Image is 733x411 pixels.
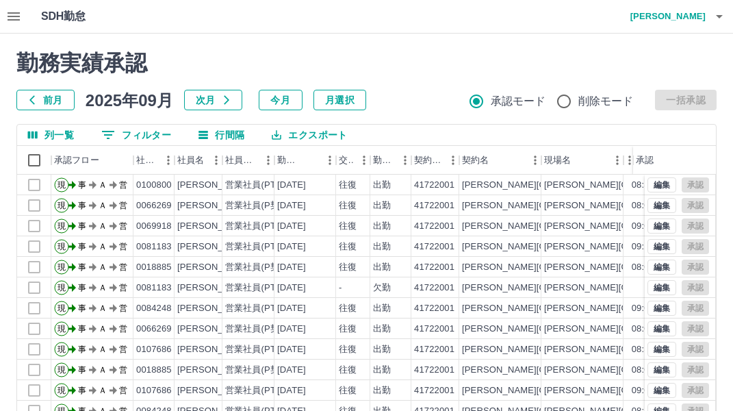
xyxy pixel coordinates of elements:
[222,146,274,175] div: 社員区分
[225,343,297,356] div: 営業社員(PT契約)
[339,220,357,233] div: 往復
[339,343,357,356] div: 往復
[136,220,172,233] div: 0069918
[136,240,172,253] div: 0081183
[339,302,357,315] div: 往復
[277,343,306,356] div: [DATE]
[177,323,252,336] div: [PERSON_NAME]
[339,179,357,192] div: 往復
[54,146,99,175] div: 承認フロー
[632,261,654,274] div: 08:00
[491,93,546,110] span: 承認モード
[414,220,454,233] div: 41722001
[339,323,357,336] div: 往復
[633,146,704,175] div: 承認
[462,323,631,336] div: [PERSON_NAME][GEOGRAPHIC_DATA]
[57,262,66,272] text: 現
[184,90,242,110] button: 次月
[339,240,357,253] div: 往復
[632,302,654,315] div: 09:00
[177,343,252,356] div: [PERSON_NAME]
[177,220,252,233] div: [PERSON_NAME]
[225,302,297,315] div: 営業社員(PT契約)
[373,220,391,233] div: 出勤
[99,262,107,272] text: Ａ
[373,146,395,175] div: 勤務区分
[57,221,66,231] text: 現
[136,179,172,192] div: 0100800
[277,282,306,295] div: [DATE]
[175,146,222,175] div: 社員名
[99,180,107,190] text: Ａ
[136,343,172,356] div: 0107686
[277,179,306,192] div: [DATE]
[57,365,66,375] text: 現
[119,242,127,251] text: 営
[17,125,85,145] button: 列選択
[647,260,676,275] button: 編集
[632,179,654,192] div: 08:30
[78,324,86,334] text: 事
[373,364,391,377] div: 出勤
[354,150,374,171] button: メニュー
[99,201,107,210] text: Ａ
[51,146,133,175] div: 承認フロー
[177,146,204,175] div: 社員名
[133,146,175,175] div: 社員番号
[277,384,306,397] div: [DATE]
[277,240,306,253] div: [DATE]
[119,283,127,292] text: 営
[225,199,292,212] div: 営業社員(P契約)
[647,239,676,254] button: 編集
[373,343,391,356] div: 出勤
[647,219,676,234] button: 編集
[462,384,631,397] div: [PERSON_NAME][GEOGRAPHIC_DATA]
[373,323,391,336] div: 出勤
[225,323,292,336] div: 営業社員(P契約)
[339,384,357,397] div: 往復
[78,242,86,251] text: 事
[414,302,454,315] div: 41722001
[119,262,127,272] text: 営
[258,150,279,171] button: メニュー
[373,179,391,192] div: 出勤
[136,323,172,336] div: 0066269
[225,261,292,274] div: 営業社員(P契約)
[647,383,676,398] button: 編集
[99,345,107,354] text: Ａ
[277,261,306,274] div: [DATE]
[99,242,107,251] text: Ａ
[632,220,654,233] div: 09:00
[57,303,66,313] text: 現
[395,150,415,171] button: メニュー
[414,343,454,356] div: 41722001
[16,50,717,76] h2: 勤務実績承認
[647,321,676,336] button: 編集
[78,345,86,354] text: 事
[414,240,454,253] div: 41722001
[78,365,86,375] text: 事
[119,324,127,334] text: 営
[525,150,545,171] button: メニュー
[541,146,623,175] div: 現場名
[370,146,411,175] div: 勤務区分
[274,146,336,175] div: 勤務日
[632,240,654,253] div: 09:20
[57,324,66,334] text: 現
[462,220,631,233] div: [PERSON_NAME][GEOGRAPHIC_DATA]
[119,365,127,375] text: 営
[632,343,654,356] div: 08:30
[462,240,631,253] div: [PERSON_NAME][GEOGRAPHIC_DATA]
[78,180,86,190] text: 事
[136,364,172,377] div: 0018885
[373,302,391,315] div: 出勤
[188,125,255,145] button: 行間隔
[443,150,463,171] button: メニュー
[411,146,459,175] div: 契約コード
[462,282,631,295] div: [PERSON_NAME][GEOGRAPHIC_DATA]
[414,384,454,397] div: 41722001
[632,364,654,377] div: 08:00
[647,177,676,192] button: 編集
[414,146,443,175] div: 契約コード
[277,364,306,377] div: [DATE]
